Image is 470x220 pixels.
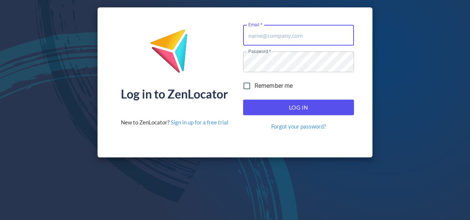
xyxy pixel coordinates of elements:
[255,81,293,90] span: Remember me
[251,103,346,112] span: Log In
[271,123,326,130] a: Forgot your password?
[121,119,228,126] div: New to ZenLocator?
[243,25,354,46] input: name@company.com
[121,88,228,100] div: Log in to ZenLocator
[150,29,199,79] img: ZenLocator
[243,100,354,115] button: Log In
[171,119,228,126] a: Sign in up for a free trial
